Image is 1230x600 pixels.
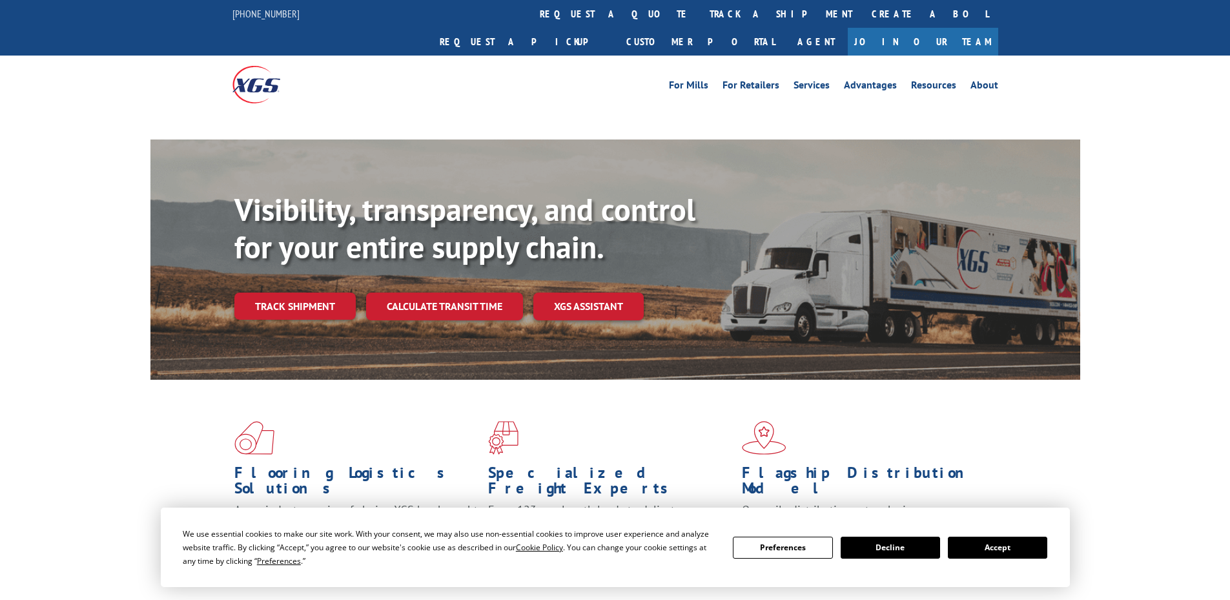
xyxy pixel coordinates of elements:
[488,502,732,560] p: From 123 overlength loads to delicate cargo, our experienced staff knows the best way to move you...
[841,537,940,559] button: Decline
[794,80,830,94] a: Services
[232,7,300,20] a: [PHONE_NUMBER]
[742,465,986,502] h1: Flagship Distribution Model
[161,508,1070,587] div: Cookie Consent Prompt
[617,28,784,56] a: Customer Portal
[366,293,523,320] a: Calculate transit time
[488,465,732,502] h1: Specialized Freight Experts
[733,537,832,559] button: Preferences
[257,555,301,566] span: Preferences
[183,527,717,568] div: We use essential cookies to make our site work. With your consent, we may also use non-essential ...
[970,80,998,94] a: About
[533,293,644,320] a: XGS ASSISTANT
[234,293,356,320] a: Track shipment
[516,542,563,553] span: Cookie Policy
[948,537,1047,559] button: Accept
[488,421,518,455] img: xgs-icon-focused-on-flooring-red
[784,28,848,56] a: Agent
[742,421,786,455] img: xgs-icon-flagship-distribution-model-red
[234,421,274,455] img: xgs-icon-total-supply-chain-intelligence-red
[234,189,695,267] b: Visibility, transparency, and control for your entire supply chain.
[234,502,478,548] span: As an industry carrier of choice, XGS has brought innovation and dedication to flooring logistics...
[848,28,998,56] a: Join Our Team
[911,80,956,94] a: Resources
[742,502,979,533] span: Our agile distribution network gives you nationwide inventory management on demand.
[669,80,708,94] a: For Mills
[430,28,617,56] a: Request a pickup
[234,465,478,502] h1: Flooring Logistics Solutions
[844,80,897,94] a: Advantages
[723,80,779,94] a: For Retailers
